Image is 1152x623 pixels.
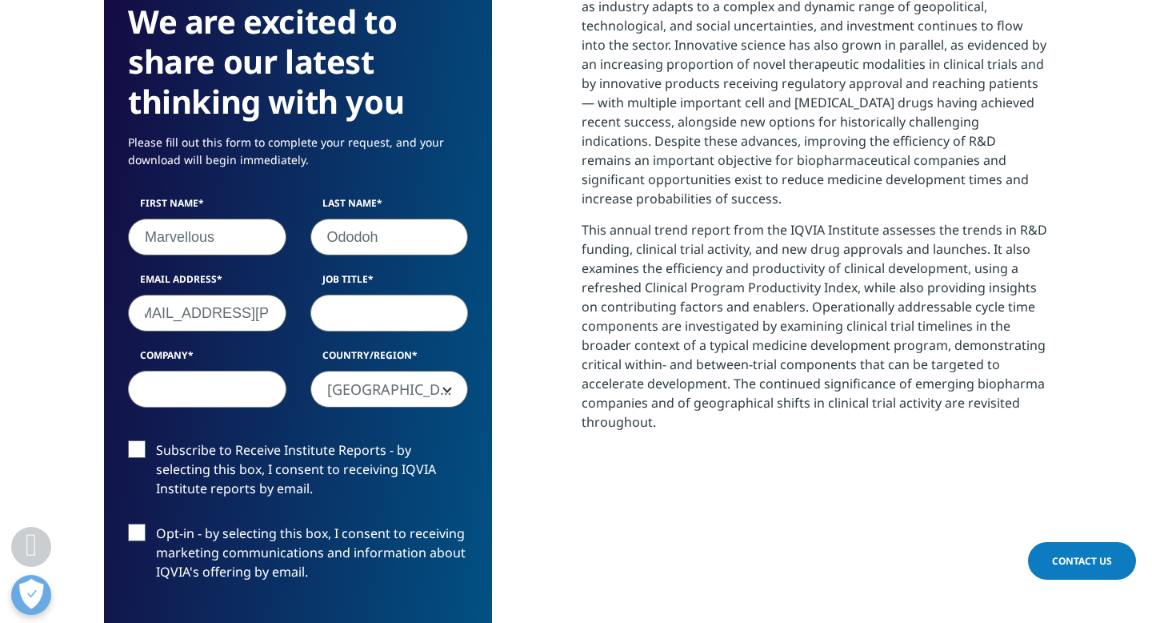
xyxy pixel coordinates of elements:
label: First Name [128,196,286,219]
h3: We are excited to share our latest thinking with you [128,2,468,122]
a: Contact Us [1028,542,1136,580]
label: Last Name [310,196,469,219]
label: Subscribe to Receive Institute Reports - by selecting this box, I consent to receiving IQVIA Inst... [128,440,468,507]
span: United States [311,372,468,408]
span: Contact Us [1052,554,1112,568]
span: United States [310,371,469,408]
label: Opt-in - by selecting this box, I consent to receiving marketing communications and information a... [128,524,468,590]
label: Company [128,348,286,371]
label: Country/Region [310,348,469,371]
label: Email Address [128,272,286,295]
button: Open Preferences [11,575,51,615]
p: Please fill out this form to complete your request, and your download will begin immediately. [128,134,468,181]
p: This annual trend report from the IQVIA Institute assesses the trends in R&D funding, clinical tr... [582,220,1048,444]
label: Job Title [310,272,469,295]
